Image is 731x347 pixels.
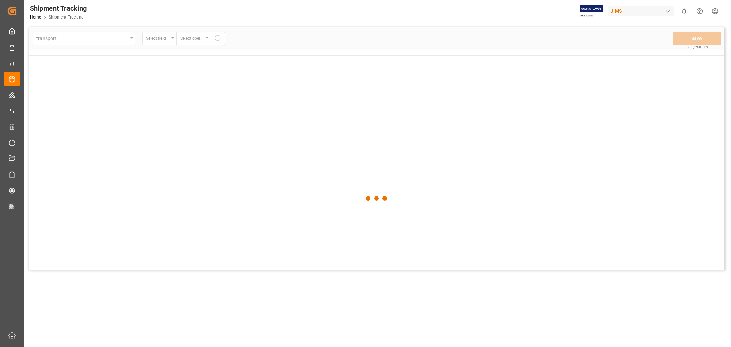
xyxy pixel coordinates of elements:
[30,3,87,13] div: Shipment Tracking
[692,3,707,19] button: Help Center
[30,15,41,20] a: Home
[608,6,674,16] div: JIMS
[580,5,603,17] img: Exertis%20JAM%20-%20Email%20Logo.jpg_1722504956.jpg
[677,3,692,19] button: show 0 new notifications
[608,4,677,17] button: JIMS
